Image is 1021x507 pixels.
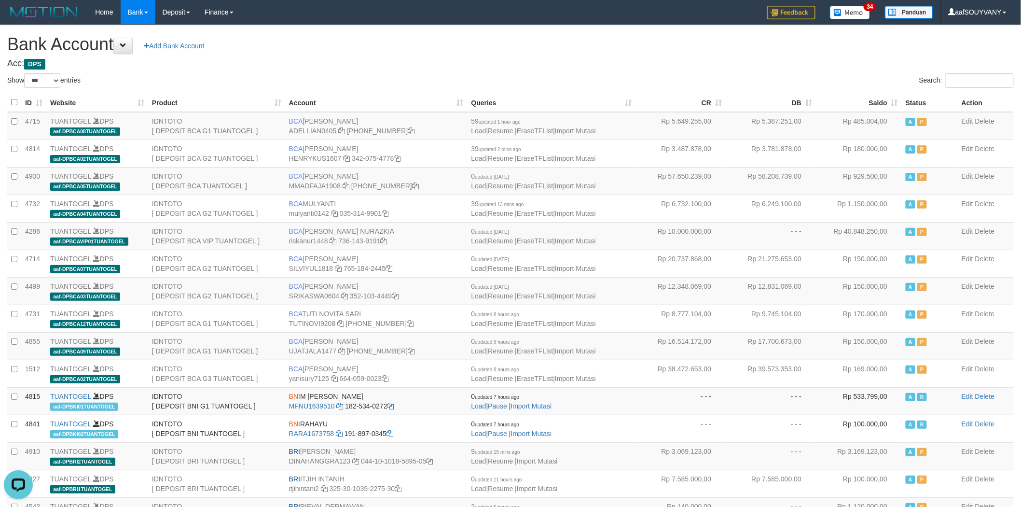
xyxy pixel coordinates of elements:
[555,347,596,355] a: Import Mutasi
[471,365,596,382] span: | | |
[289,402,335,410] a: MFNU1639510
[50,365,91,373] a: TUANTOGEL
[635,222,726,250] td: Rp 10.000.000,00
[21,250,46,277] td: 4714
[471,255,596,272] span: | | |
[517,265,553,272] a: EraseTFList
[471,402,486,410] a: Load
[726,250,816,277] td: Rp 21.275.653,00
[975,393,994,400] a: Delete
[387,402,394,410] a: Copy 1825340272 to clipboard
[50,227,91,235] a: TUANTOGEL
[488,210,513,217] a: Resume
[816,305,902,332] td: Rp 170.000,00
[285,332,468,360] td: [PERSON_NAME] [PHONE_NUMBER]
[726,112,816,140] td: Rp 5.387.251,00
[555,292,596,300] a: Import Mutasi
[475,312,519,317] span: updated 8 hours ago
[471,227,509,235] span: 0
[816,360,902,387] td: Rp 169.000,00
[726,277,816,305] td: Rp 12.831.069,00
[50,320,120,328] span: aaf-DPBCA12TUANTOGEL
[471,117,521,125] span: 59
[24,59,45,70] span: DPS
[285,140,468,167] td: [PERSON_NAME] 342-075-4778
[488,265,513,272] a: Resume
[50,210,120,218] span: aaf-DPBCA04TUANTOGEL
[330,237,337,245] a: Copy riskanur1448 to clipboard
[289,265,333,272] a: SILVIYUL1818
[285,250,468,277] td: [PERSON_NAME] 765-184-2445
[148,222,285,250] td: IDNTOTO [ DEPOSIT BCA VIP TUANTOGEL ]
[917,173,927,181] span: Paused
[517,155,553,162] a: EraseTFList
[555,237,596,245] a: Import Mutasi
[471,320,486,327] a: Load
[635,305,726,332] td: Rp 8.777.104,00
[816,167,902,195] td: Rp 929.500,00
[635,332,726,360] td: Rp 16.514.172,00
[289,365,303,373] span: BCA
[337,320,344,327] a: Copy TUTINOVI9208 to clipboard
[917,145,927,154] span: Paused
[50,172,91,180] a: TUANTOGEL
[975,365,994,373] a: Delete
[285,167,468,195] td: [PERSON_NAME] [PHONE_NUMBER]
[386,430,393,437] a: Copy 1918970345 to clipboard
[386,265,392,272] a: Copy 7651842445 to clipboard
[331,210,338,217] a: Copy mulyanti0142 to clipboard
[471,347,486,355] a: Load
[471,145,596,162] span: | | |
[289,182,341,190] a: MMADFAJA1908
[50,310,91,318] a: TUANTOGEL
[726,93,816,112] th: DB: activate to sort column ascending
[962,448,973,455] a: Edit
[46,305,148,332] td: DPS
[816,250,902,277] td: Rp 150.000,00
[408,127,414,135] a: Copy 5655032115 to clipboard
[816,112,902,140] td: Rp 485.004,00
[289,485,319,493] a: itjihintani2
[816,140,902,167] td: Rp 180.000,00
[50,338,91,345] a: TUANTOGEL
[471,237,486,245] a: Load
[555,127,596,135] a: Import Mutasi
[46,112,148,140] td: DPS
[50,293,120,301] span: aaf-DPBCA03TUANTOGEL
[962,227,973,235] a: Edit
[975,172,994,180] a: Delete
[488,182,513,190] a: Resume
[289,375,329,382] a: yanisury7125
[906,338,915,346] span: Active
[46,360,148,387] td: DPS
[635,277,726,305] td: Rp 12.348.069,00
[148,332,285,360] td: IDNTOTO [ DEPOSIT BCA G1 TUANTOGEL ]
[148,277,285,305] td: IDNTOTO [ DEPOSIT BCA G2 TUANTOGEL ]
[289,200,303,208] span: BCA
[906,255,915,264] span: Active
[148,93,285,112] th: Product: activate to sort column ascending
[148,195,285,222] td: IDNTOTO [ DEPOSIT BCA G2 TUANTOGEL ]
[21,305,46,332] td: 4731
[975,227,994,235] a: Delete
[635,360,726,387] td: Rp 38.472.653,00
[289,338,303,345] span: BCA
[517,292,553,300] a: EraseTFList
[7,5,81,19] img: MOTION_logo.png
[285,360,468,387] td: [PERSON_NAME] 664-059-0023
[148,360,285,387] td: IDNTOTO [ DEPOSIT BCA G3 TUANTOGEL ]
[475,257,509,262] span: updated [DATE]
[427,457,433,465] a: Copy 044101018589505 to clipboard
[488,127,513,135] a: Resume
[906,310,915,319] span: Active
[50,155,120,163] span: aaf-DPBCA02TUANTOGEL
[289,292,340,300] a: SRIKASWA0604
[21,167,46,195] td: 4900
[726,332,816,360] td: Rp 17.700.673,00
[138,38,210,54] a: Add Bank Account
[471,227,596,245] span: | | |
[906,173,915,181] span: Active
[962,420,973,428] a: Edit
[945,73,1014,88] input: Search:
[46,250,148,277] td: DPS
